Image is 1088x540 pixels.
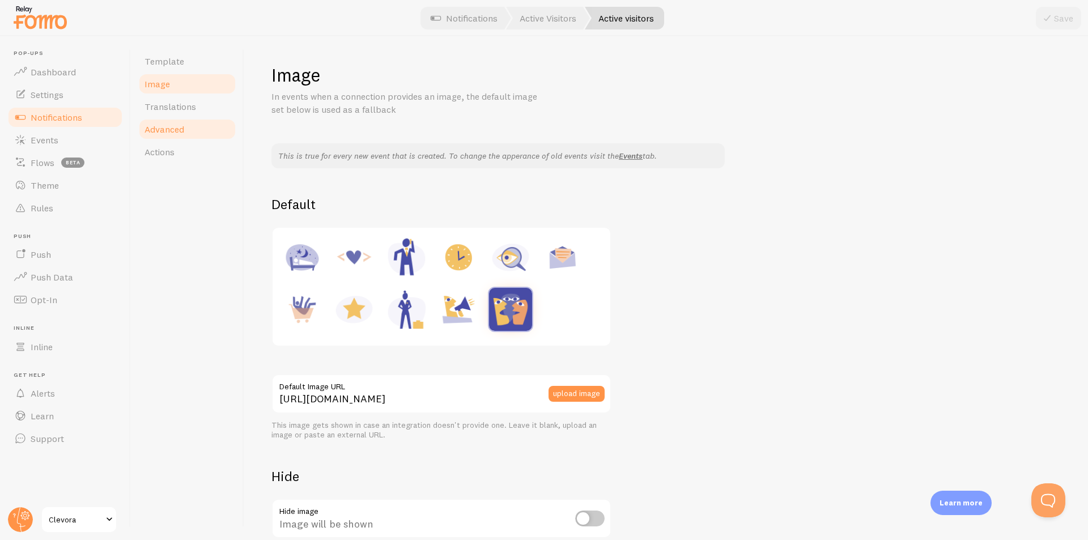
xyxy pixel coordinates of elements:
[31,202,53,214] span: Rules
[14,50,124,57] span: Pop-ups
[7,405,124,427] a: Learn
[31,112,82,123] span: Notifications
[437,288,480,331] img: Shoutout
[7,266,124,288] a: Push Data
[31,66,76,78] span: Dashboard
[14,372,124,379] span: Get Help
[489,288,532,331] img: Custom
[271,63,1061,87] h1: Image
[144,101,196,112] span: Translations
[271,467,611,485] h2: Hide
[1031,483,1065,517] iframe: Help Scout Beacon - Open
[31,433,64,444] span: Support
[7,288,124,311] a: Opt-In
[333,236,376,279] img: Code
[385,288,428,331] img: Female Executive
[7,427,124,450] a: Support
[385,236,428,279] img: Male Executive
[437,236,480,279] img: Appointment
[280,288,324,331] img: Purchase
[138,73,237,95] a: Image
[271,420,611,440] div: This image gets shown in case an integration doesn't provide one. Leave it blank, upload an image...
[7,129,124,151] a: Events
[138,50,237,73] a: Template
[7,174,124,197] a: Theme
[7,106,124,129] a: Notifications
[271,195,1061,213] h2: Default
[619,151,643,161] a: Events
[541,236,584,279] img: Newsletter
[49,513,103,526] span: Clevora
[31,89,63,100] span: Settings
[930,491,992,515] div: Learn more
[138,95,237,118] a: Translations
[271,499,611,540] div: Image will be shown
[7,83,124,106] a: Settings
[278,150,718,161] p: This is true for every new event that is created. To change the apperance of old events visit the...
[7,61,124,83] a: Dashboard
[7,197,124,219] a: Rules
[271,374,611,393] label: Default Image URL
[144,78,170,90] span: Image
[31,341,53,352] span: Inline
[31,271,73,283] span: Push Data
[7,151,124,174] a: Flows beta
[31,388,55,399] span: Alerts
[271,90,543,116] p: In events when a connection provides an image, the default image set below is used as a fallback
[41,506,117,533] a: Clevora
[31,294,57,305] span: Opt-In
[7,243,124,266] a: Push
[12,3,69,32] img: fomo-relay-logo-orange.svg
[549,386,605,402] button: upload image
[280,236,324,279] img: Accommodation
[144,146,175,158] span: Actions
[31,180,59,191] span: Theme
[333,288,376,331] img: Rating
[31,410,54,422] span: Learn
[138,141,237,163] a: Actions
[7,382,124,405] a: Alerts
[138,118,237,141] a: Advanced
[31,157,54,168] span: Flows
[31,134,58,146] span: Events
[144,56,184,67] span: Template
[940,498,983,508] p: Learn more
[489,236,532,279] img: Inquiry
[31,249,51,260] span: Push
[7,335,124,358] a: Inline
[61,158,84,168] span: beta
[144,124,184,135] span: Advanced
[14,325,124,332] span: Inline
[14,233,124,240] span: Push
